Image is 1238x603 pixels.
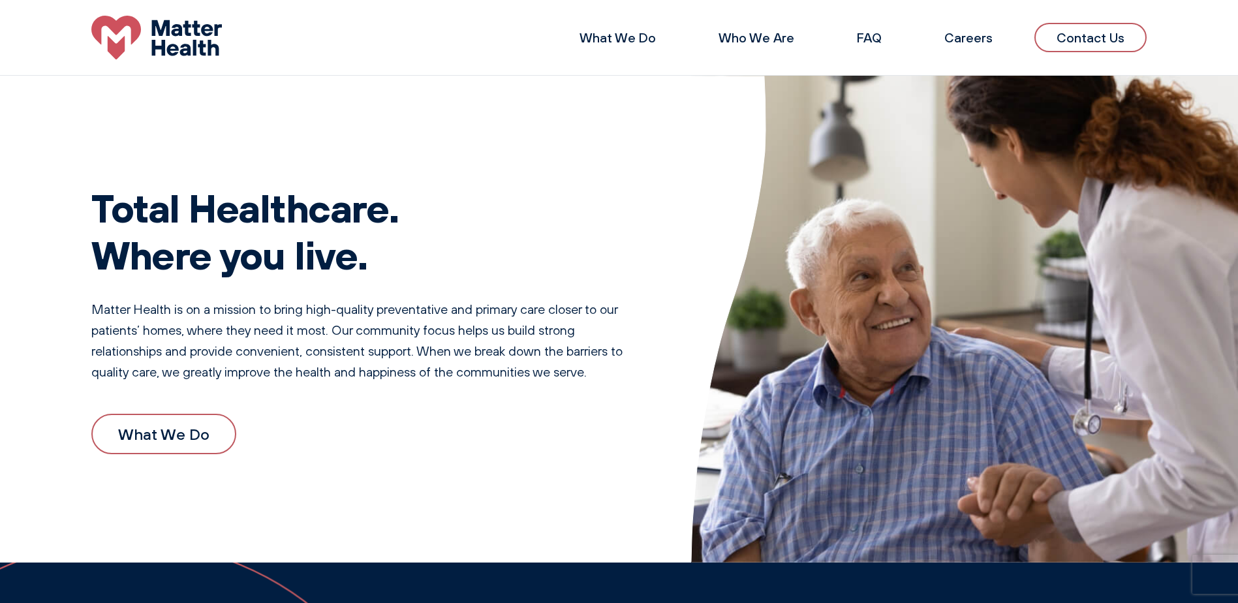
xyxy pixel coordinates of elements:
[91,414,236,454] a: What We Do
[857,29,882,46] a: FAQ
[1034,23,1147,52] a: Contact Us
[91,184,639,278] h1: Total Healthcare. Where you live.
[719,29,794,46] a: Who We Are
[91,299,639,382] p: Matter Health is on a mission to bring high-quality preventative and primary care closer to our p...
[944,29,993,46] a: Careers
[580,29,656,46] a: What We Do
